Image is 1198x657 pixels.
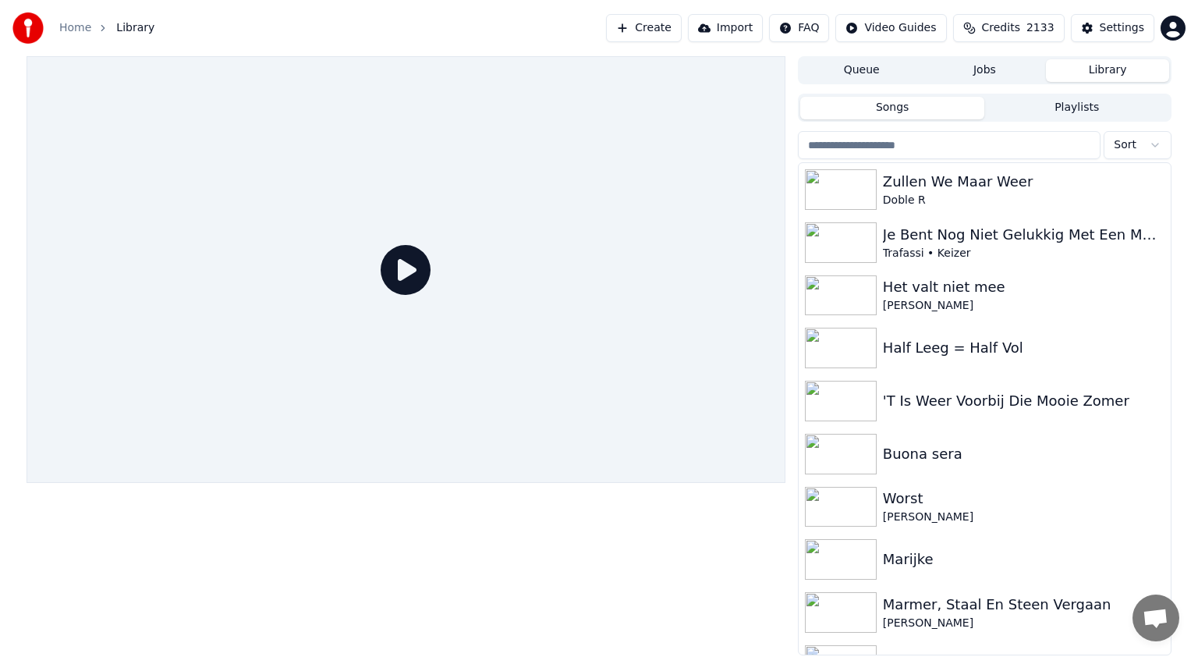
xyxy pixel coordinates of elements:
a: Home [59,20,91,36]
div: Marmer, Staal En Steen Vergaan [883,594,1164,616]
div: [PERSON_NAME] [883,616,1164,631]
button: Playlists [984,97,1169,119]
button: Create [606,14,682,42]
button: FAQ [769,14,829,42]
div: [PERSON_NAME] [883,298,1164,314]
div: Trafassi • Keizer [883,246,1164,261]
div: Je Bent Nog Niet Gelukkig Met Een Mooie Vrouw [883,224,1164,246]
button: Settings [1071,14,1154,42]
div: [PERSON_NAME] [883,510,1164,525]
button: Queue [800,59,923,82]
button: Jobs [923,59,1047,82]
div: Open de chat [1132,595,1179,641]
button: Video Guides [835,14,946,42]
div: 'T Is Weer Voorbij Die Mooie Zomer [883,390,1164,412]
span: Library [116,20,154,36]
button: Import [688,14,763,42]
span: 2133 [1026,20,1054,36]
div: Marijke [883,549,1164,570]
span: Sort [1114,137,1136,153]
nav: breadcrumb [59,20,154,36]
button: Credits2133 [953,14,1065,42]
div: Zullen We Maar Weer [883,171,1164,193]
div: Doble R [883,193,1164,208]
img: youka [12,12,44,44]
div: Worst [883,488,1164,510]
button: Songs [800,97,985,119]
span: Credits [982,20,1020,36]
button: Library [1046,59,1169,82]
div: Buona sera [883,443,1164,465]
div: Half Leeg = Half Vol [883,337,1164,359]
div: Settings [1100,20,1144,36]
div: Het valt niet mee [883,276,1164,298]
